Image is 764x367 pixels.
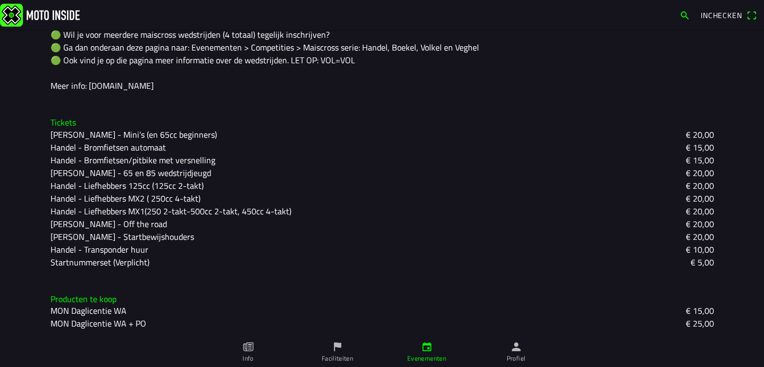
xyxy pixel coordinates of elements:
[51,166,211,179] ion-text: [PERSON_NAME] - 65 en 85 wedstrijdjeugd
[51,118,714,128] h3: Tickets
[51,218,167,230] ion-text: [PERSON_NAME] - Off the road
[51,205,291,218] ion-text: Handel - Liefhebbers MX1(250 2-takt-500cc 2-takt, 450cc 4-takt)
[686,230,714,243] ion-text: € 20,00
[242,354,253,363] ion-label: Info
[51,179,204,192] ion-text: Handel - Liefhebbers 125cc (125cc 2-takt)
[507,354,526,363] ion-label: Profiel
[510,341,522,353] ion-icon: person
[322,354,353,363] ion-label: Faciliteiten
[421,341,433,353] ion-icon: calendar
[51,243,148,256] ion-text: Handel - Transponder huur
[686,218,714,230] ion-text: € 20,00
[407,354,446,363] ion-label: Evenementen
[686,205,714,218] ion-text: € 20,00
[686,154,714,166] ion-text: € 15,00
[51,141,166,154] ion-text: Handel - Bromfietsen automaat
[51,230,194,243] ion-text: [PERSON_NAME] - Startbewijshouders
[686,141,714,154] ion-text: € 15,00
[686,179,714,192] ion-text: € 20,00
[686,128,714,141] ion-text: € 20,00
[242,341,254,353] ion-icon: paper
[51,256,149,269] ion-text: Startnummerset (Verplicht)
[691,256,714,269] ion-text: € 5,00
[701,10,742,21] span: Inchecken
[51,304,127,317] span: MON Daglicentie WA
[51,128,217,141] ion-text: [PERSON_NAME] - Mini’s (en 65cc beginners)
[695,6,762,24] a: Incheckenqr scanner
[51,294,714,304] h3: Producten te koop
[674,6,695,24] a: search
[686,243,714,256] ion-text: € 10,00
[686,166,714,179] ion-text: € 20,00
[332,341,343,353] ion-icon: flag
[51,28,714,92] div: 🟢 Wil je voor meerdere maiscross wedstrijden (4 totaal) tegelijk inschrijven? 🟢 Ga dan onderaan d...
[686,192,714,205] ion-text: € 20,00
[51,192,200,205] ion-text: Handel - Liefhebbers MX2 ( 250cc 4-takt)
[686,304,714,317] span: € 15,00
[51,154,215,166] ion-text: Handel - Bromfietsen/pitbike met versnelling
[686,317,714,330] span: € 25,00
[51,317,146,330] span: MON Daglicentie WA + PO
